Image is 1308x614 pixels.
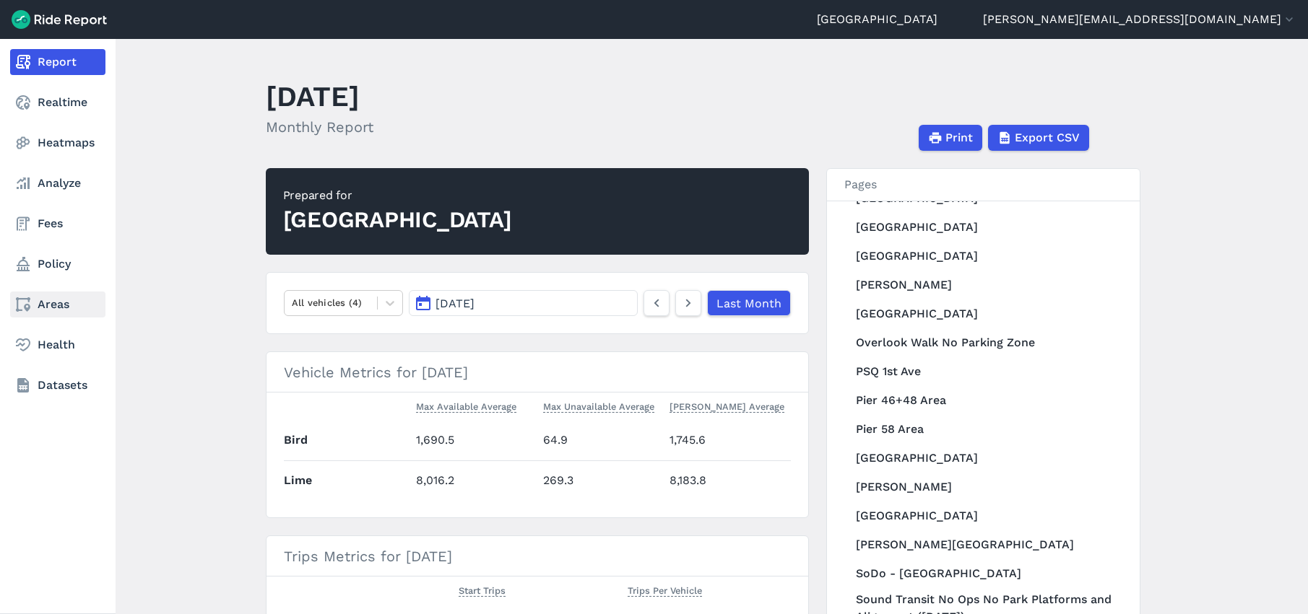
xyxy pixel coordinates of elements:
a: [GEOGRAPHIC_DATA] [847,501,1122,530]
div: Prepared for [283,187,512,204]
a: Datasets [10,372,105,398]
span: Max Available Average [416,398,516,413]
a: Realtime [10,89,105,115]
a: [GEOGRAPHIC_DATA] [847,444,1122,473]
a: [PERSON_NAME] [847,271,1122,299]
a: [GEOGRAPHIC_DATA] [847,242,1122,271]
td: 269.3 [537,460,664,500]
img: Ride Report [12,10,107,29]
span: Print [945,129,973,146]
button: [PERSON_NAME] Average [670,398,784,416]
button: Print [919,125,982,151]
td: 64.9 [537,421,664,460]
th: Bird [284,421,411,460]
h3: Trips Metrics for [DATE] [267,536,808,576]
td: 8,183.8 [664,460,791,500]
span: Start Trips [459,582,506,597]
a: PSQ 1st Ave [847,357,1122,386]
a: SoDo - [GEOGRAPHIC_DATA] [847,559,1122,588]
a: Health [10,332,105,358]
a: Heatmaps [10,130,105,156]
a: Fees [10,211,105,237]
span: Export CSV [1015,129,1080,146]
a: Overlook Walk No Parking Zone [847,328,1122,357]
a: Areas [10,291,105,317]
a: Analyze [10,170,105,196]
button: Export CSV [988,125,1089,151]
a: [PERSON_NAME] [847,473,1122,501]
a: [GEOGRAPHIC_DATA] [817,11,937,28]
a: [GEOGRAPHIC_DATA] [847,213,1122,242]
button: [PERSON_NAME][EMAIL_ADDRESS][DOMAIN_NAME] [983,11,1296,28]
td: 8,016.2 [410,460,537,500]
td: 1,690.5 [410,421,537,460]
th: Lime [284,460,411,500]
a: Report [10,49,105,75]
h2: Monthly Report [266,116,373,138]
button: [DATE] [409,290,637,316]
h1: [DATE] [266,76,373,116]
td: 1,745.6 [664,421,791,460]
a: Pier 46+48 Area [847,386,1122,415]
div: [GEOGRAPHIC_DATA] [283,204,512,236]
span: Max Unavailable Average [543,398,654,413]
span: [DATE] [436,297,475,310]
a: Last Month [707,290,791,316]
a: [PERSON_NAME][GEOGRAPHIC_DATA] [847,530,1122,559]
button: Trips Per Vehicle [628,582,702,600]
button: Max Available Average [416,398,516,416]
a: Policy [10,251,105,277]
h3: Vehicle Metrics for [DATE] [267,352,808,392]
a: Pier 58 Area [847,415,1122,444]
a: [GEOGRAPHIC_DATA] [847,299,1122,328]
h3: Pages [827,169,1140,201]
span: Trips Per Vehicle [628,582,702,597]
button: Max Unavailable Average [543,398,654,416]
span: [PERSON_NAME] Average [670,398,784,413]
button: Start Trips [459,582,506,600]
